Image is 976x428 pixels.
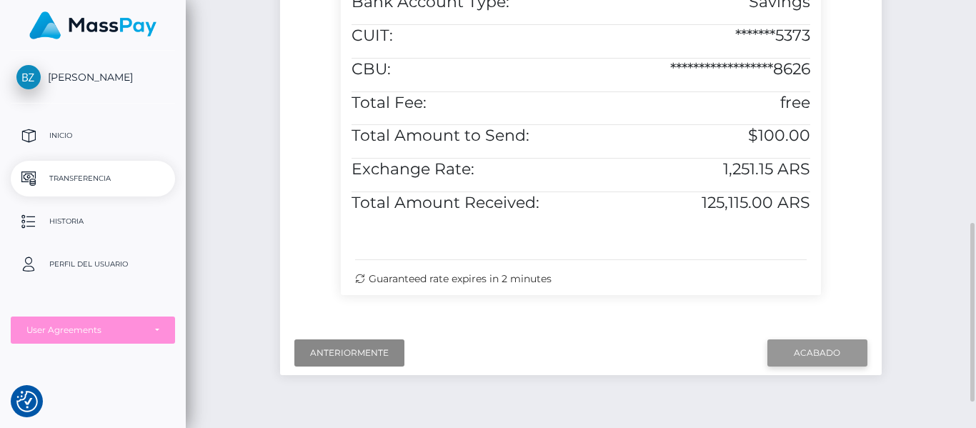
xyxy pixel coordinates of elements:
h5: CBU: [352,59,570,81]
p: Historia [16,211,169,232]
h5: $100.00 [592,125,810,147]
div: Guaranteed rate expires in 2 minutes [355,272,806,287]
p: Transferencia [16,168,169,189]
span: [PERSON_NAME] [11,71,175,84]
a: Transferencia [11,161,175,196]
p: Inicio [16,125,169,146]
div: User Agreements [26,324,144,336]
h5: free [592,92,810,114]
h5: CUIT: [352,25,570,47]
a: Inicio [11,118,175,154]
img: MassPay [29,11,156,39]
h5: Exchange Rate: [352,159,570,181]
input: Acabado [767,339,867,367]
button: Consent Preferences [16,391,38,412]
a: Perfil del usuario [11,247,175,282]
img: Revisit consent button [16,391,38,412]
h5: 125,115.00 ARS [592,192,810,214]
h5: Total Amount Received: [352,192,570,214]
p: Perfil del usuario [16,254,169,275]
button: User Agreements [11,317,175,344]
h5: Total Amount to Send: [352,125,570,147]
a: Historia [11,204,175,239]
h5: 1,251.15 ARS [592,159,810,181]
h5: Total Fee: [352,92,570,114]
input: Anteriormente [294,339,404,367]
